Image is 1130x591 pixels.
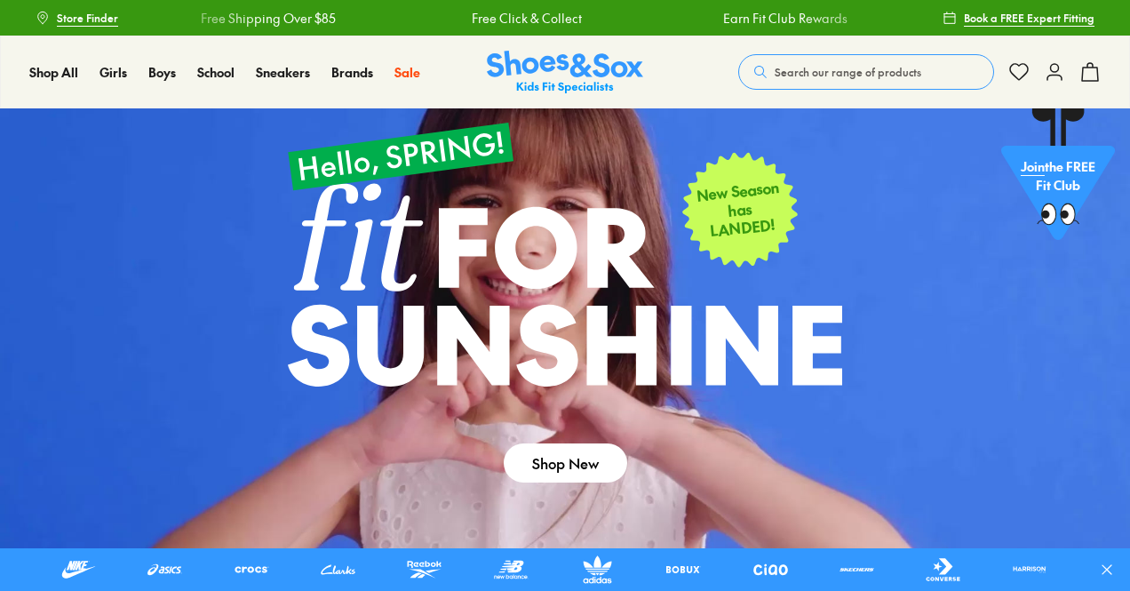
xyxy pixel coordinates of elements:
a: Boys [148,63,176,82]
span: School [197,63,235,81]
a: Shoes & Sox [487,51,643,94]
a: Free Shipping Over $85 [201,9,336,28]
a: Free Click & Collect [472,9,582,28]
span: Join [1021,157,1045,175]
a: Shop All [29,63,78,82]
span: Sneakers [256,63,310,81]
span: Girls [99,63,127,81]
span: Book a FREE Expert Fitting [964,10,1094,26]
span: Brands [331,63,373,81]
a: Sale [394,63,420,82]
span: Shop All [29,63,78,81]
p: the FREE Fit Club [1001,143,1115,209]
a: Store Finder [36,2,118,34]
button: Search our range of products [738,54,994,90]
a: Girls [99,63,127,82]
img: SNS_Logo_Responsive.svg [487,51,643,94]
a: Sneakers [256,63,310,82]
a: Book a FREE Expert Fitting [943,2,1094,34]
a: School [197,63,235,82]
a: Shop New [504,443,627,483]
span: Search our range of products [775,64,921,80]
span: Sale [394,63,420,81]
a: Earn Fit Club Rewards [723,9,847,28]
span: Boys [148,63,176,81]
span: Store Finder [57,10,118,26]
a: Brands [331,63,373,82]
a: Jointhe FREE Fit Club [1001,108,1115,250]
